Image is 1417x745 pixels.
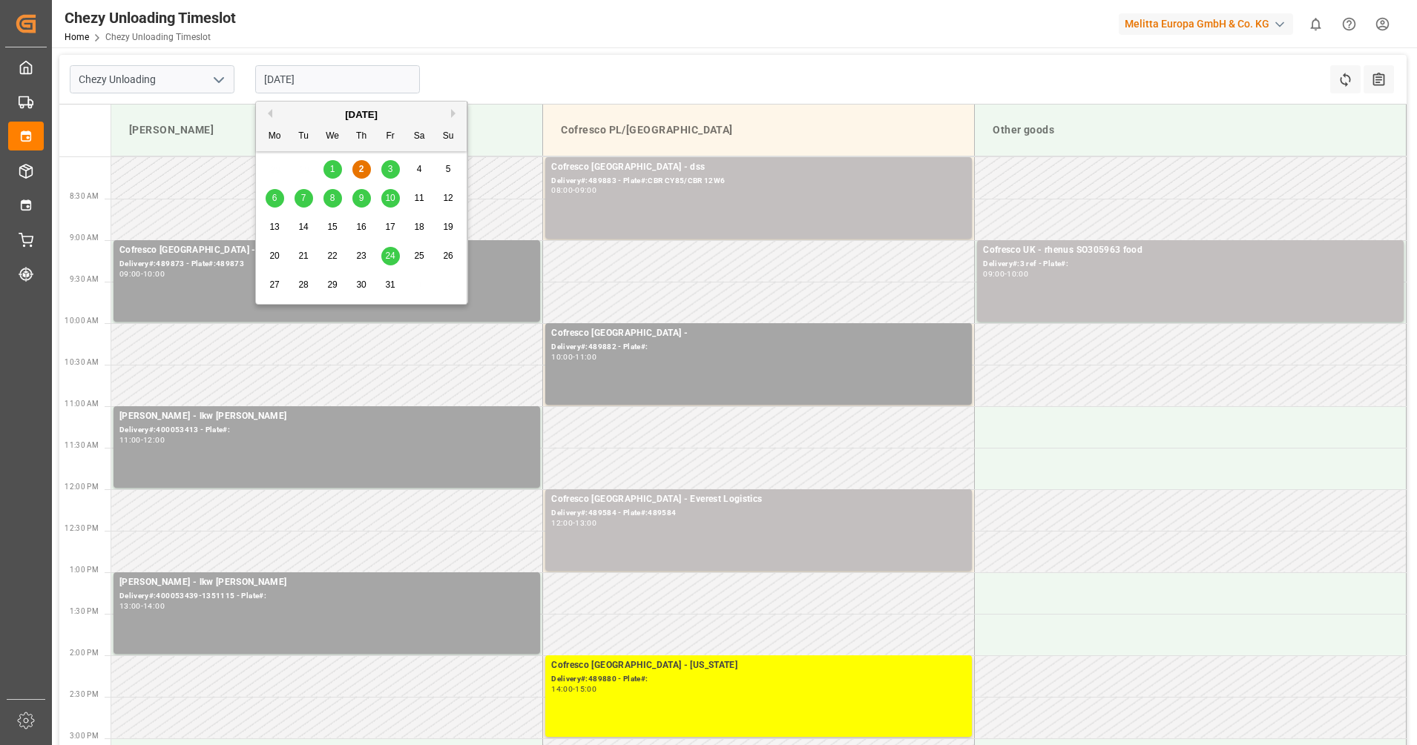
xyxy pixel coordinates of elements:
[70,566,99,574] span: 1:00 PM
[551,354,573,360] div: 10:00
[410,189,429,208] div: Choose Saturday, October 11th, 2025
[356,251,366,261] span: 23
[327,279,337,290] span: 29
[551,175,966,188] div: Delivery#:489883 - Plate#:CBR CY85/CBR 12W6
[301,193,306,203] span: 7
[143,437,165,443] div: 12:00
[65,483,99,491] span: 12:00 PM
[295,189,313,208] div: Choose Tuesday, October 7th, 2025
[263,109,272,118] button: Previous Month
[119,243,534,258] div: Cofresco [GEOGRAPHIC_DATA] - Mielczarek
[356,279,366,290] span: 30
[381,160,400,179] div: Choose Friday, October 3rd, 2025
[323,189,342,208] div: Choose Wednesday, October 8th, 2025
[141,271,143,277] div: -
[359,164,364,174] span: 2
[119,424,534,437] div: Delivery#:400053413 - Plate#:
[70,690,99,698] span: 2:30 PM
[385,222,395,232] span: 17
[410,218,429,236] div: Choose Saturday, October 18th, 2025
[352,189,371,208] div: Choose Thursday, October 9th, 2025
[439,218,458,236] div: Choose Sunday, October 19th, 2025
[65,317,99,325] span: 10:00 AM
[141,603,143,609] div: -
[266,218,284,236] div: Choose Monday, October 13th, 2025
[385,279,395,290] span: 31
[119,437,141,443] div: 11:00
[330,164,335,174] span: 1
[327,251,337,261] span: 22
[359,193,364,203] span: 9
[119,603,141,609] div: 13:00
[381,189,400,208] div: Choose Friday, October 10th, 2025
[381,128,400,146] div: Fr
[272,193,277,203] span: 6
[323,276,342,294] div: Choose Wednesday, October 29th, 2025
[123,116,530,144] div: [PERSON_NAME]
[575,686,596,692] div: 15:00
[443,251,453,261] span: 26
[70,234,99,242] span: 9:00 AM
[70,732,99,740] span: 3:00 PM
[551,673,966,686] div: Delivery#:489880 - Plate#:
[65,7,236,29] div: Chezy Unloading Timeslot
[1119,10,1299,38] button: Melitta Europa GmbH & Co. KG
[1332,7,1366,41] button: Help Center
[410,128,429,146] div: Sa
[352,276,371,294] div: Choose Thursday, October 30th, 2025
[551,686,573,692] div: 14:00
[119,575,534,590] div: [PERSON_NAME] - lkw [PERSON_NAME]
[439,160,458,179] div: Choose Sunday, October 5th, 2025
[65,358,99,366] span: 10:30 AM
[266,276,284,294] div: Choose Monday, October 27th, 2025
[119,409,534,424] div: [PERSON_NAME] - lkw [PERSON_NAME]
[298,279,308,290] span: 28
[119,258,534,271] div: Delivery#:489873 - Plate#:489873
[385,193,395,203] span: 10
[414,193,424,203] span: 11
[439,128,458,146] div: Su
[70,65,234,93] input: Type to search/select
[1299,7,1332,41] button: show 0 new notifications
[1005,271,1007,277] div: -
[266,189,284,208] div: Choose Monday, October 6th, 2025
[330,193,335,203] span: 8
[352,218,371,236] div: Choose Thursday, October 16th, 2025
[443,193,453,203] span: 12
[573,187,575,193] div: -
[143,603,165,609] div: 14:00
[266,128,284,146] div: Mo
[417,164,422,174] span: 4
[446,164,451,174] span: 5
[298,251,308,261] span: 21
[295,128,313,146] div: Tu
[70,607,99,615] span: 1:30 PM
[119,590,534,603] div: Delivery#:400053439-1351115 - Plate#:
[983,243,1398,258] div: Cofresco UK - rhenus SO305963 food
[255,65,420,93] input: DD.MM.YYYY
[352,247,371,265] div: Choose Thursday, October 23rd, 2025
[1007,271,1028,277] div: 10:00
[381,276,400,294] div: Choose Friday, October 31st, 2025
[983,271,1005,277] div: 09:00
[410,247,429,265] div: Choose Saturday, October 25th, 2025
[298,222,308,232] span: 14
[269,222,279,232] span: 13
[352,128,371,146] div: Th
[323,128,342,146] div: We
[575,354,596,360] div: 11:00
[573,686,575,692] div: -
[65,32,89,42] a: Home
[327,222,337,232] span: 15
[551,187,573,193] div: 08:00
[356,222,366,232] span: 16
[443,222,453,232] span: 19
[551,492,966,507] div: Cofresco [GEOGRAPHIC_DATA] - Everest Logistics
[65,441,99,449] span: 11:30 AM
[70,192,99,200] span: 8:30 AM
[269,251,279,261] span: 20
[295,218,313,236] div: Choose Tuesday, October 14th, 2025
[70,649,99,657] span: 2:00 PM
[551,658,966,673] div: Cofresco [GEOGRAPHIC_DATA] - [US_STATE]
[439,189,458,208] div: Choose Sunday, October 12th, 2025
